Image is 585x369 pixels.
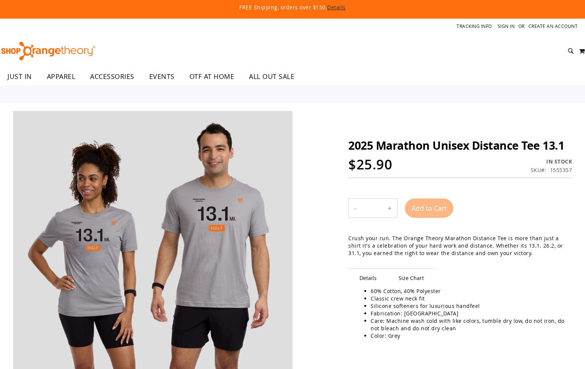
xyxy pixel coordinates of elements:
li: Fabrication: [GEOGRAPHIC_DATA] [371,310,565,317]
span: EVENTS [149,68,175,85]
a: Sign In [498,23,515,29]
input: Product quantity [362,199,382,217]
div: Availability [531,158,572,165]
li: Care: Machine wash cold with like colors, tumble dry low, do not iron, do not bleach and do not d... [371,317,565,332]
a: Create an Account [528,23,578,29]
span: ACCESSORIES [90,68,134,85]
span: APPAREL [47,68,76,85]
li: 60% Cotton, 40% Polyester [371,287,565,295]
a: APPAREL [39,68,83,85]
div: 1555357 [550,166,572,174]
a: Tracking Info [457,23,492,29]
a: EVENTS [142,68,182,85]
span: 2025 Marathon Unisex Distance Tee 13.1 [348,138,564,153]
li: Classic crew neck fit [371,295,565,302]
strong: SKU [531,166,547,174]
button: Increase product quantity [382,199,397,217]
button: Decrease product quantity [349,199,362,217]
span: Details [348,268,388,287]
li: Color: Grey [371,332,565,340]
a: OTF AT HOME [182,68,242,85]
a: Details [327,4,346,11]
a: ACCESSORIES [83,68,142,85]
a: ALL OUT SALE [242,68,302,85]
div: In stock [531,158,572,165]
span: OTF AT HOME [189,68,234,85]
p: Crush your run. The Orange Theory Marathon Distance Tee is more than just a shirt it's a celebrat... [348,235,572,257]
span: ALL OUT SALE [249,68,294,85]
span: JUST IN [7,68,32,85]
li: Silicone softeners for luxurious handfeel [371,302,565,310]
span: Size Chart [387,268,435,287]
span: $25.90 [348,155,392,174]
p: FREE Shipping, orders over $150. [69,4,516,11]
